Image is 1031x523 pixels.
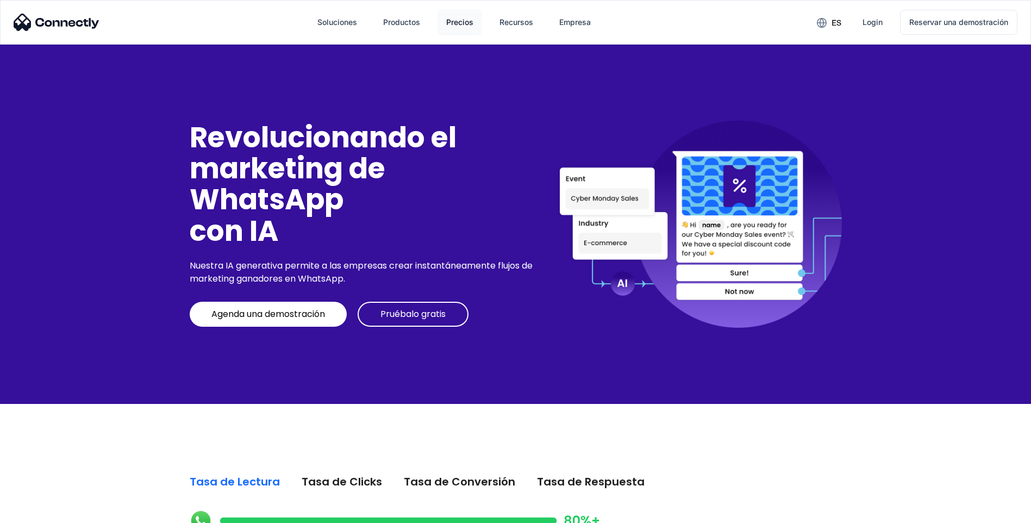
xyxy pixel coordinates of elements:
[13,77,39,86] span: Español
[404,474,515,489] div: Tasa de Conversión
[13,63,36,72] span: English
[551,9,599,35] div: Empresa
[374,9,429,35] div: Productos
[559,15,591,30] div: Empresa
[190,474,280,489] div: Tasa de Lectura
[3,77,10,84] input: Español
[537,474,645,489] div: Tasa de Respuesta
[808,14,849,30] div: es
[854,9,891,35] a: Login
[302,474,382,489] div: Tasa de Clicks
[11,504,65,519] aside: Language selected: Español
[499,15,533,30] div: Recursos
[358,302,468,327] a: Pruébalo gratis
[211,309,325,320] div: Agenda una demostración
[3,92,10,99] input: Português
[22,504,65,519] ul: Language list
[190,122,533,246] div: Revolucionando el marketing de WhatsApp con IA
[190,259,533,285] div: Nuestra IA generativa permite a las empresas crear instantáneamente flujos de marketing ganadores...
[900,10,1017,35] a: Reservar una demostración
[438,9,482,35] a: Precios
[13,92,46,101] span: Português
[14,14,99,31] img: Logotipo de Connectly
[190,302,347,327] a: Agenda una demostración
[317,15,357,30] div: Soluciones
[491,9,542,35] div: Recursos
[380,309,446,320] div: Pruébalo gratis
[309,9,366,35] div: Soluciones
[446,15,473,30] div: Precios
[863,15,883,30] div: Login
[383,15,420,30] div: Productos
[3,63,10,70] input: English
[832,15,841,30] div: es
